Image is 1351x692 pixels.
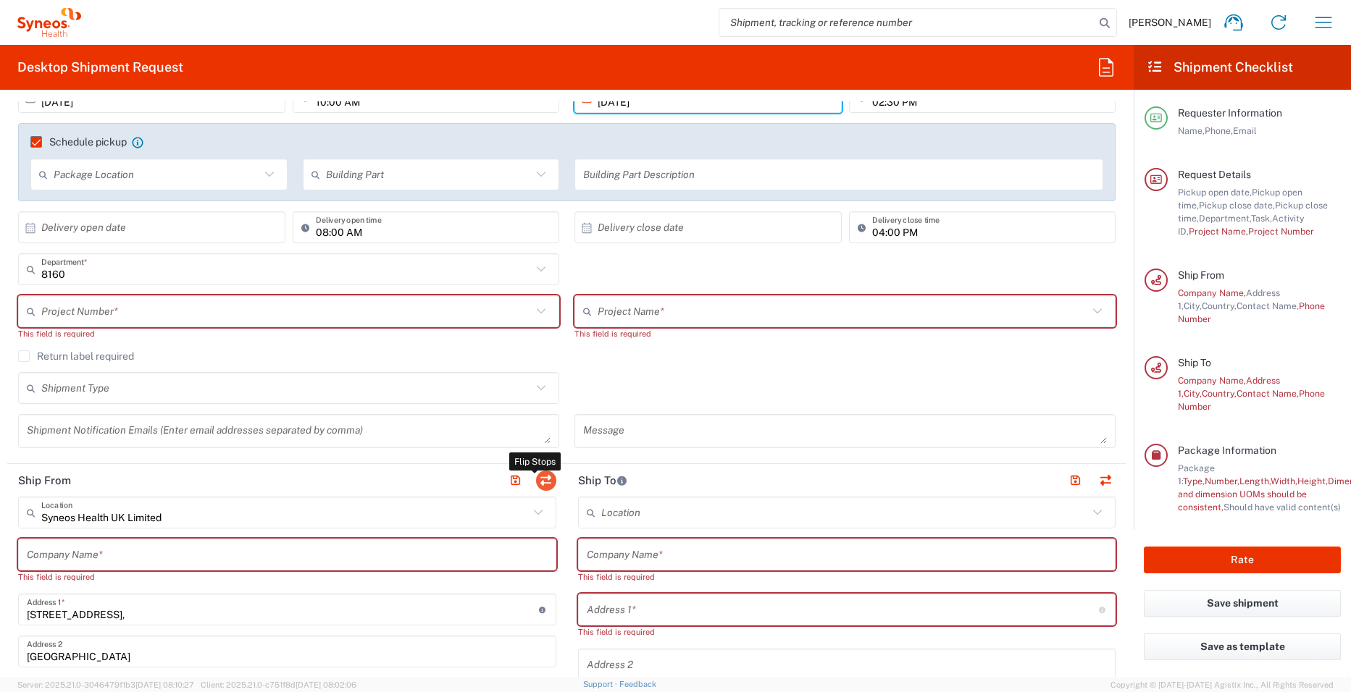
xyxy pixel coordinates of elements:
[1184,388,1202,399] span: City,
[1178,269,1224,281] span: Ship From
[1178,444,1276,456] span: Package Information
[1205,125,1233,136] span: Phone,
[1183,476,1205,486] span: Type,
[578,473,628,488] h2: Ship To
[1297,476,1328,486] span: Height,
[1205,476,1239,486] span: Number,
[17,680,194,689] span: Server: 2025.21.0-3046479f1b3
[1199,213,1251,224] span: Department,
[1178,375,1246,386] span: Company Name,
[1202,300,1237,311] span: Country,
[1178,287,1246,298] span: Company Name,
[574,327,1116,340] div: This field is required
[1144,547,1341,573] button: Rate
[1184,300,1202,311] span: City,
[1178,169,1251,180] span: Request Details
[30,136,127,148] label: Schedule pickup
[1178,357,1211,368] span: Ship To
[17,59,183,76] h2: Desktop Shipment Request
[583,680,619,688] a: Support
[1233,125,1257,136] span: Email
[201,680,356,689] span: Client: 2025.21.0-c751f8d
[1224,502,1341,512] span: Should have valid content(s)
[1199,200,1275,211] span: Pickup close date,
[1178,463,1215,486] span: Package 1:
[1251,213,1272,224] span: Task,
[18,350,134,362] label: Return label required
[1189,226,1248,237] span: Project Name,
[1111,678,1334,691] span: Copyright © [DATE]-[DATE] Agistix Inc., All Rights Reserved
[1237,388,1299,399] span: Contact Name,
[1202,388,1237,399] span: Country,
[1178,107,1282,119] span: Requester Information
[18,327,559,340] div: This field is required
[296,680,356,689] span: [DATE] 08:02:06
[1178,125,1205,136] span: Name,
[1144,590,1341,617] button: Save shipment
[1239,476,1271,486] span: Length,
[18,473,71,488] h2: Ship From
[1178,187,1252,198] span: Pickup open date,
[1271,476,1297,486] span: Width,
[578,625,1116,638] div: This field is required
[1147,59,1293,76] h2: Shipment Checklist
[578,570,1116,583] div: This field is required
[719,9,1095,36] input: Shipment, tracking or reference number
[1248,226,1314,237] span: Project Number
[135,680,194,689] span: [DATE] 08:10:27
[1144,633,1341,660] button: Save as template
[1237,300,1299,311] span: Contact Name,
[18,570,556,583] div: This field is required
[1129,16,1211,29] span: [PERSON_NAME]
[619,680,656,688] a: Feedback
